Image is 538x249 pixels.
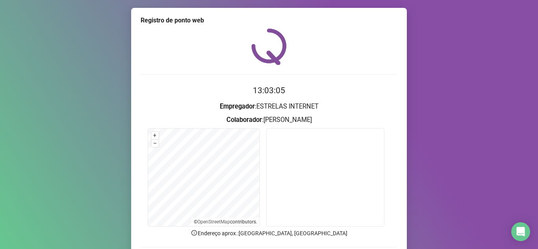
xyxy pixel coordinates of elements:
button: + [151,132,159,139]
span: info-circle [191,229,198,236]
h3: : ESTRELAS INTERNET [141,101,397,112]
h3: : [PERSON_NAME] [141,115,397,125]
a: OpenStreetMap [197,219,230,225]
strong: Colaborador [226,116,262,124]
time: 13:03:05 [253,86,285,95]
div: Registro de ponto web [141,16,397,25]
button: – [151,140,159,147]
strong: Empregador [220,103,255,110]
img: QRPoint [251,28,287,65]
li: © contributors. [194,219,257,225]
div: Open Intercom Messenger [511,222,530,241]
p: Endereço aprox. : [GEOGRAPHIC_DATA], [GEOGRAPHIC_DATA] [141,229,397,238]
